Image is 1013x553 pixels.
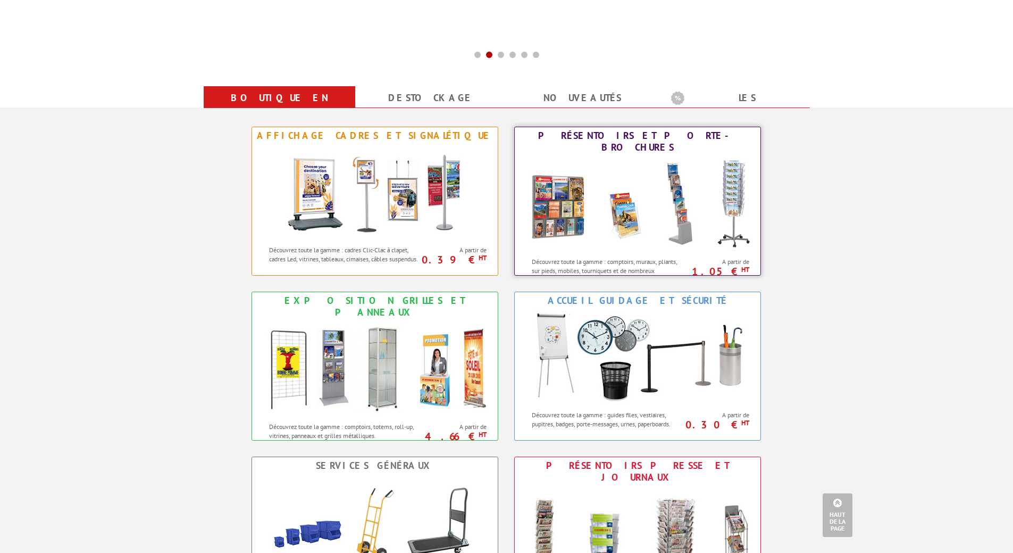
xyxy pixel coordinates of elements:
[424,246,487,254] span: A partir de
[687,258,750,266] span: A partir de
[521,156,755,252] img: Présentoirs et Porte-brochures
[479,430,487,439] sup: HT
[517,130,758,153] div: Présentoirs et Porte-brochures
[418,257,487,263] p: 0.39 €
[269,245,421,263] p: Découvrez toute la gamme : cadres Clic-Clac à clapet, cadres Led, vitrines, tableaux, cimaises, c...
[258,321,492,417] img: Exposition Grilles et Panneaux
[418,433,487,440] p: 4.66 €
[532,410,683,428] p: Découvrez toute la gamme : guides files, vestiaires, pupitres, badges, porte-messages, urnes, pap...
[368,88,494,108] a: Destockage
[514,292,761,441] a: Accueil Guidage et Sécurité Accueil Guidage et Sécurité Découvrez toute la gamme : guides files, ...
[741,265,749,274] sup: HT
[517,295,758,307] div: Accueil Guidage et Sécurité
[424,423,487,431] span: A partir de
[517,460,758,483] div: Présentoirs Presse et Journaux
[252,292,498,441] a: Exposition Grilles et Panneaux Exposition Grilles et Panneaux Découvrez toute la gamme : comptoir...
[269,422,421,440] p: Découvrez toute la gamme : comptoirs, totems, roll-up, vitrines, panneaux et grilles métalliques.
[255,295,495,318] div: Exposition Grilles et Panneaux
[532,257,683,284] p: Découvrez toute la gamme : comptoirs, muraux, pliants, sur pieds, mobiles, tourniquets et de nomb...
[823,493,852,537] a: Haut de la page
[255,460,495,472] div: Services Généraux
[520,88,646,108] a: nouveautés
[521,309,755,405] img: Accueil Guidage et Sécurité
[216,88,342,127] a: Boutique en ligne
[681,422,750,428] p: 0.30 €
[277,144,473,240] img: Affichage Cadres et Signalétique
[479,253,487,262] sup: HT
[671,88,797,127] a: Les promotions
[514,127,761,276] a: Présentoirs et Porte-brochures Présentoirs et Porte-brochures Découvrez toute la gamme : comptoir...
[671,88,804,110] b: Les promotions
[681,268,750,275] p: 1.05 €
[252,127,498,276] a: Affichage Cadres et Signalétique Affichage Cadres et Signalétique Découvrez toute la gamme : cadr...
[741,418,749,427] sup: HT
[687,411,750,419] span: A partir de
[255,130,495,142] div: Affichage Cadres et Signalétique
